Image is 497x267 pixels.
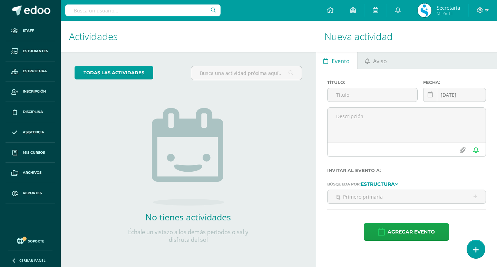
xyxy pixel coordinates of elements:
[361,181,395,187] strong: Estructura
[28,239,44,244] span: Soporte
[8,236,52,245] a: Soporte
[328,190,486,203] input: Ej. Primero primaria
[23,150,45,155] span: Mis cursos
[23,28,34,34] span: Staff
[324,21,489,52] h1: Nueva actividad
[119,228,257,244] p: Échale un vistazo a los demás períodos o sal y disfruta del sol
[388,223,435,240] span: Agregar evento
[6,41,55,61] a: Estudiantes
[437,10,460,16] span: Mi Perfil
[361,181,398,186] a: Estructura
[327,80,418,85] label: Título:
[65,4,221,16] input: Busca un usuario...
[23,68,47,74] span: Estructura
[6,82,55,102] a: Inscripción
[364,223,449,241] button: Agregar evento
[75,66,153,79] a: todas las Actividades
[423,88,486,102] input: Fecha de entrega
[373,53,387,69] span: Aviso
[191,66,301,80] input: Busca una actividad próxima aquí...
[6,183,55,203] a: Reportes
[423,80,486,85] label: Fecha:
[328,88,417,102] input: Título
[23,109,43,115] span: Disciplina
[6,143,55,163] a: Mis cursos
[437,4,460,11] span: Secretaria
[358,52,394,69] a: Aviso
[152,108,224,206] img: no_activities.png
[332,53,350,69] span: Evento
[6,61,55,82] a: Estructura
[327,182,361,187] span: Búsqueda por:
[327,168,486,173] label: Invitar al evento a:
[19,258,46,263] span: Cerrar panel
[6,163,55,183] a: Archivos
[6,122,55,143] a: Asistencia
[23,48,48,54] span: Estudiantes
[6,102,55,122] a: Disciplina
[23,170,41,175] span: Archivos
[119,211,257,223] h2: No tienes actividades
[69,21,308,52] h1: Actividades
[316,52,357,69] a: Evento
[23,89,46,94] span: Inscripción
[6,21,55,41] a: Staff
[23,130,44,135] span: Asistencia
[418,3,431,17] img: 7ca4a2cca2c7d0437e787d4b01e06a03.png
[23,190,42,196] span: Reportes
